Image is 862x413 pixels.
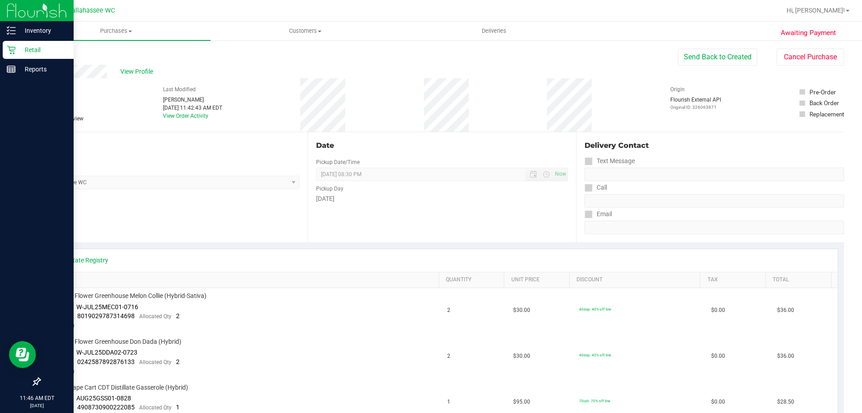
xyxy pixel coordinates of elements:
span: 40dep: 40% off line [579,353,611,357]
span: Awaiting Payment [781,28,836,38]
span: FD 3.5g Flower Greenhouse Don Dada (Hybrid) [52,338,181,346]
span: View Profile [120,67,156,76]
span: 4908730900222085 [77,404,135,411]
div: Date [316,140,567,151]
p: Inventory [16,25,70,36]
span: $36.00 [777,352,794,360]
inline-svg: Reports [7,65,16,74]
span: $30.00 [513,352,530,360]
a: SKU [53,276,435,284]
div: [DATE] [316,194,567,204]
p: Original ID: 326063871 [670,104,721,111]
label: Email [585,208,612,221]
span: Allocated Qty [139,404,172,411]
inline-svg: Inventory [7,26,16,35]
span: $0.00 [711,306,725,315]
span: Tallahassee WC [68,7,115,14]
label: Last Modified [163,85,196,93]
span: 0242587892876133 [77,358,135,365]
a: Unit Price [511,276,566,284]
a: View Order Activity [163,113,208,119]
inline-svg: Retail [7,45,16,54]
span: 2 [447,352,450,360]
iframe: Resource center [9,341,36,368]
span: 8019029787314698 [77,312,135,320]
span: Allocated Qty [139,359,172,365]
input: Format: (999) 999-9999 [585,194,844,208]
div: [DATE] 11:42:43 AM EDT [163,104,222,112]
span: Hi, [PERSON_NAME]! [787,7,845,14]
span: $0.00 [711,352,725,360]
span: AUG25GSS01-0828 [76,395,131,402]
span: 70cdt: 70% off line [579,399,610,403]
label: Text Message [585,155,635,168]
label: Pickup Date/Time [316,158,360,166]
p: 11:46 AM EDT [4,394,70,402]
span: Purchases [22,27,211,35]
a: Quantity [446,276,501,284]
span: $0.00 [711,398,725,406]
div: Flourish External API [670,96,721,111]
span: 1 [447,398,450,406]
a: Tax [708,276,762,284]
span: 40dep: 40% off line [579,307,611,311]
span: $28.50 [777,398,794,406]
button: Send Back to Created [678,49,757,66]
span: FT 1g Vape Cart CDT Distillate Gasserole (Hybrid) [52,383,188,392]
span: 2 [176,358,180,365]
button: Cancel Purchase [777,49,844,66]
a: Deliveries [400,22,589,40]
a: View State Registry [54,256,108,265]
span: $36.00 [777,306,794,315]
a: Total [773,276,827,284]
p: [DATE] [4,402,70,409]
a: Discount [576,276,697,284]
span: Allocated Qty [139,313,172,320]
div: Location [40,140,299,151]
p: Reports [16,64,70,75]
a: Customers [211,22,400,40]
span: Deliveries [470,27,519,35]
span: W-JUL25MEC01-0716 [76,303,138,311]
p: Retail [16,44,70,55]
div: Pre-Order [809,88,836,97]
input: Format: (999) 999-9999 [585,168,844,181]
span: $30.00 [513,306,530,315]
label: Pickup Day [316,185,343,193]
span: Customers [211,27,399,35]
span: FD 3.5g Flower Greenhouse Melon Collie (Hybrid-Sativa) [52,292,207,300]
a: Purchases [22,22,211,40]
span: W-JUL25DDA02-0723 [76,349,137,356]
label: Call [585,181,607,194]
div: Delivery Contact [585,140,844,151]
span: 1 [176,404,180,411]
span: 2 [176,312,180,320]
div: Back Order [809,98,839,107]
label: Origin [670,85,685,93]
span: $95.00 [513,398,530,406]
div: Replacement [809,110,844,119]
span: 2 [447,306,450,315]
div: [PERSON_NAME] [163,96,222,104]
